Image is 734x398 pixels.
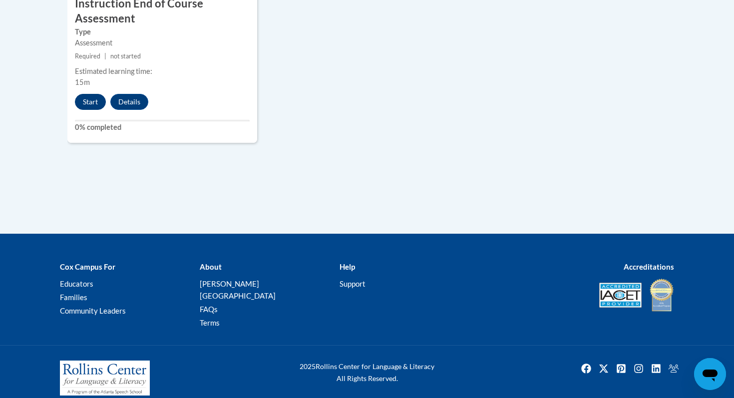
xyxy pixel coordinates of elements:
img: Rollins Center for Language & Literacy - A Program of the Atlanta Speech School [60,361,150,396]
label: 0% completed [75,122,250,133]
b: Cox Campus For [60,262,115,271]
img: IDA® Accredited [649,278,674,313]
img: LinkedIn icon [648,361,664,377]
label: Type [75,26,250,37]
div: Rollins Center for Language & Literacy All Rights Reserved. [262,361,472,385]
a: [PERSON_NAME][GEOGRAPHIC_DATA] [200,279,276,300]
a: Community Leaders [60,306,126,315]
a: Terms [200,318,220,327]
span: 15m [75,78,90,86]
img: Instagram icon [631,361,647,377]
a: Facebook [578,361,594,377]
iframe: Button to launch messaging window [694,358,726,390]
div: Estimated learning time: [75,66,250,77]
img: Twitter icon [596,361,612,377]
a: Families [60,293,87,302]
span: Required [75,52,100,60]
a: Twitter [596,361,612,377]
img: Accredited IACET® Provider [599,283,642,308]
a: Facebook Group [666,361,682,377]
span: 2025 [300,362,316,371]
img: Pinterest icon [613,361,629,377]
a: Support [340,279,366,288]
div: Assessment [75,37,250,48]
a: Instagram [631,361,647,377]
button: Start [75,94,106,110]
img: Facebook group icon [666,361,682,377]
img: Facebook icon [578,361,594,377]
span: | [104,52,106,60]
b: Help [340,262,355,271]
b: About [200,262,222,271]
a: Linkedin [648,361,664,377]
a: Educators [60,279,93,288]
a: Pinterest [613,361,629,377]
b: Accreditations [624,262,674,271]
button: Details [110,94,148,110]
a: FAQs [200,305,218,314]
span: not started [110,52,141,60]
